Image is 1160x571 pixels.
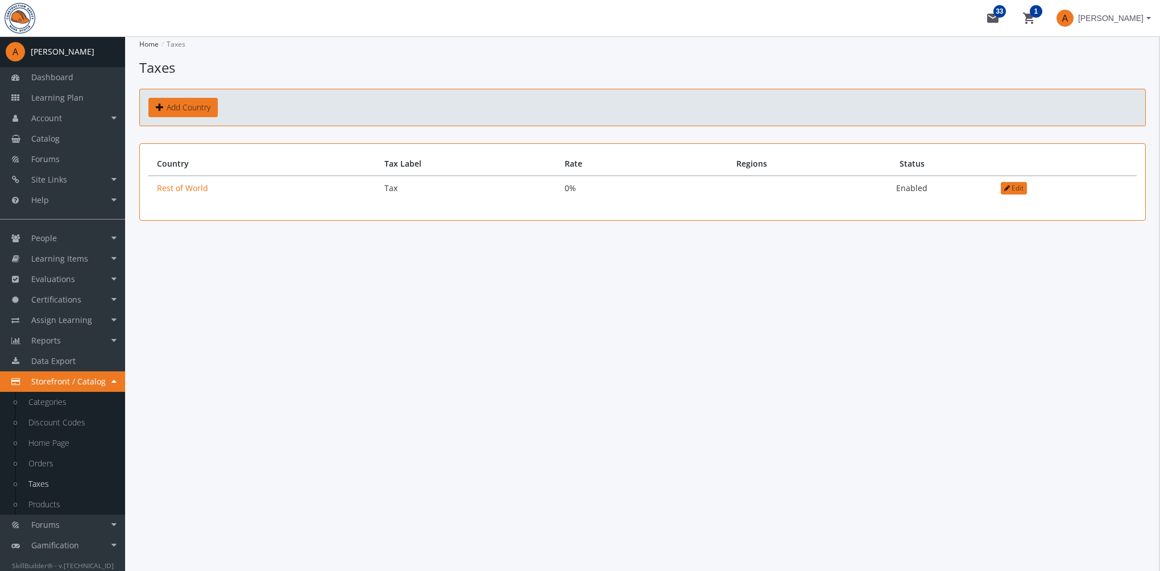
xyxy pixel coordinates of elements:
[31,133,60,144] span: Catalog
[1057,10,1074,27] span: A
[31,253,88,264] span: Learning Items
[31,113,62,123] span: Account
[31,294,81,305] span: Certifications
[139,58,1146,77] h1: Taxes
[157,183,208,193] a: Rest of World
[6,42,25,61] span: A
[31,195,49,205] span: Help
[672,152,831,176] th: Regions
[831,152,993,176] th: Status
[148,152,376,176] th: Country
[31,376,106,387] span: Storefront / Catalog
[31,154,60,164] span: Forums
[1001,182,1027,195] button: Edit
[17,412,125,433] a: Discount Codes
[159,36,185,52] li: Taxes
[139,39,159,49] a: Home
[148,98,218,117] a: Add Country
[17,474,125,494] a: Taxes
[831,176,993,200] td: Enabled
[31,92,84,103] span: Learning Plan
[31,274,75,284] span: Evaluations
[31,355,76,366] span: Data Export
[31,233,57,243] span: People
[17,433,125,453] a: Home Page
[1022,11,1036,25] mat-icon: shopping_cart
[31,46,94,57] div: [PERSON_NAME]
[31,540,79,551] span: Gamification
[31,72,73,82] span: Dashboard
[31,315,92,325] span: Assign Learning
[31,335,61,346] span: Reports
[986,11,1000,25] mat-icon: mail
[376,176,556,200] td: Tax
[17,494,125,515] a: Products
[17,453,125,474] a: Orders
[556,176,672,200] td: 0%
[31,519,60,530] span: Forums
[1078,8,1144,28] span: [PERSON_NAME]
[1012,183,1024,193] span: Edit
[376,152,556,176] th: Tax Label
[31,174,67,185] span: Site Links
[17,392,125,412] a: Categories
[556,152,672,176] th: Rate
[12,561,114,570] small: SkillBuilder® - v.[TECHNICAL_ID]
